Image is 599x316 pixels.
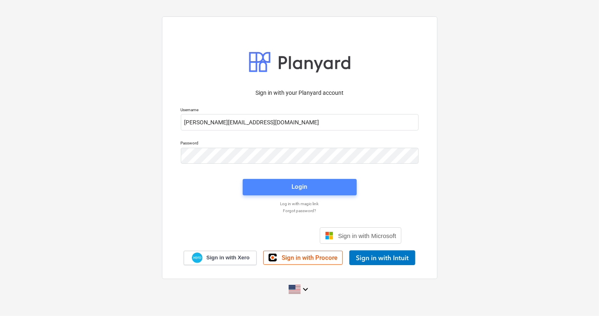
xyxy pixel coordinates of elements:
a: Sign in with Procore [263,251,343,265]
p: Password [181,140,419,147]
button: Login [243,179,357,195]
img: Xero logo [192,252,203,263]
i: keyboard_arrow_down [301,284,310,294]
span: Sign in with Procore [282,254,337,261]
p: Username [181,107,419,114]
span: Sign in with Xero [206,254,249,261]
a: Sign in with Xero [184,251,257,265]
iframe: Prisijungimas naudojant „Google“ mygtuką [194,227,317,245]
a: Log in with magic link [177,201,423,206]
div: Login [292,181,307,192]
input: Username [181,114,419,131]
iframe: Chat Widget [558,277,599,316]
a: Forgot password? [177,208,423,213]
img: Microsoft logo [325,231,333,240]
span: Sign in with Microsoft [338,232,396,239]
p: Sign in with your Planyard account [181,89,419,97]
